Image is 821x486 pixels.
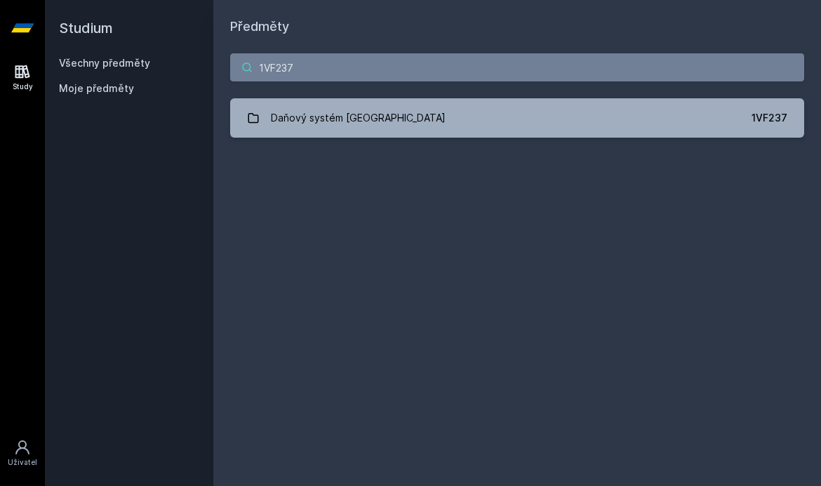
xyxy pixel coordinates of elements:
[752,111,787,125] div: 1VF237
[8,457,37,468] div: Uživatel
[3,56,42,99] a: Study
[3,432,42,475] a: Uživatel
[230,17,804,37] h1: Předměty
[230,53,804,81] input: Název nebo ident předmětu…
[230,98,804,138] a: Daňový systém [GEOGRAPHIC_DATA] 1VF237
[13,81,33,92] div: Study
[271,104,446,132] div: Daňový systém [GEOGRAPHIC_DATA]
[59,57,150,69] a: Všechny předměty
[59,81,134,96] span: Moje předměty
